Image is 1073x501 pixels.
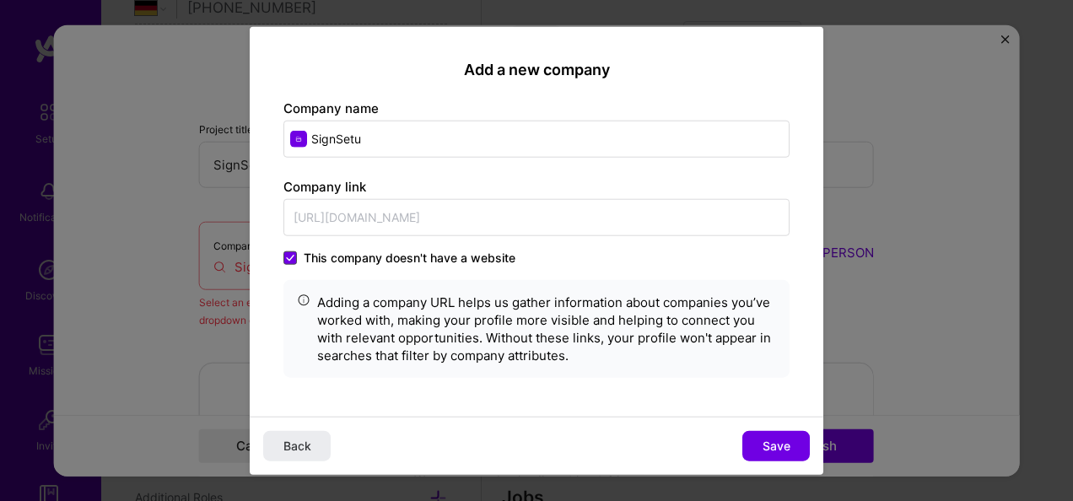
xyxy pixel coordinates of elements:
[283,120,790,157] input: Enter name
[263,430,331,461] button: Back
[283,198,790,235] input: Enter link
[283,61,790,79] h2: Add a new company
[283,437,311,454] span: Back
[283,178,366,194] label: Company link
[317,293,776,364] div: Adding a company URL helps us gather information about companies you’ve worked with, making your ...
[763,437,790,454] span: Save
[742,430,810,461] button: Save
[304,249,515,266] span: This company doesn't have a website
[283,100,379,116] label: Company name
